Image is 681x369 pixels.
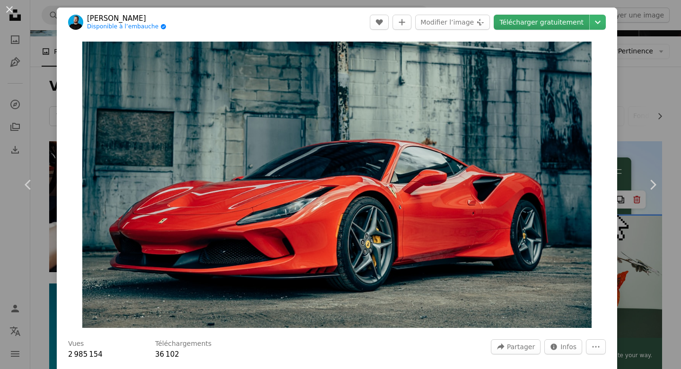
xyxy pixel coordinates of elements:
button: Zoom sur cette image [82,42,592,328]
button: Choisissez la taille de téléchargement [590,15,606,30]
button: Statistiques de cette image [544,339,582,354]
button: Plus d’actions [586,339,606,354]
button: J’aime [370,15,389,30]
button: Modifier l’image [415,15,490,30]
h3: Téléchargements [155,339,211,349]
a: Télécharger gratuitement [494,15,589,30]
span: 2 985 154 [68,350,103,359]
button: Ajouter à la collection [393,15,411,30]
span: 36 102 [155,350,179,359]
a: [PERSON_NAME] [87,14,166,23]
span: Infos [560,340,576,354]
h3: Vues [68,339,84,349]
span: Partager [507,340,535,354]
img: Accéder au profil de Lance Asper [68,15,83,30]
img: Ferrari 458 Italia rouge garée près d’un bâtiment gris [82,42,592,328]
a: Disponible à l’embauche [87,23,166,31]
a: Suivant [624,139,681,230]
button: Partager cette image [491,339,541,354]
